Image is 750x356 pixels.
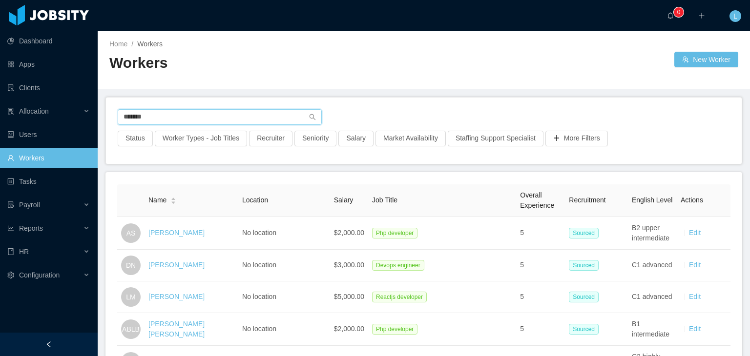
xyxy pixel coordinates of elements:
td: B1 intermediate [628,313,677,346]
i: icon: line-chart [7,225,14,232]
span: Sourced [569,228,599,238]
i: icon: search [309,114,316,120]
span: Sourced [569,260,599,271]
span: Configuration [19,271,60,279]
button: Seniority [294,131,336,146]
span: $5,000.00 [334,293,364,300]
i: icon: plus [698,12,705,19]
i: icon: book [7,248,14,255]
td: B2 upper intermediate [628,217,677,250]
td: No location [238,313,330,346]
i: icon: solution [7,108,14,115]
a: Sourced [569,261,603,269]
i: icon: file-protect [7,201,14,208]
td: 5 [516,217,565,250]
a: [PERSON_NAME] [148,293,205,300]
span: Sourced [569,324,599,335]
span: $2,000.00 [334,229,364,237]
button: Status [118,131,153,146]
a: Sourced [569,293,603,300]
a: icon: pie-chartDashboard [7,31,90,51]
span: L [733,10,737,22]
a: [PERSON_NAME] [148,261,205,269]
a: Edit [689,325,701,333]
span: Php developer [372,228,417,238]
button: Market Availability [375,131,446,146]
td: 5 [516,250,565,281]
a: Sourced [569,229,603,237]
button: Salary [338,131,374,146]
button: Recruiter [249,131,292,146]
span: English Level [632,196,672,204]
div: Sort [170,196,176,203]
i: icon: caret-down [171,200,176,203]
td: 5 [516,281,565,313]
button: Worker Types - Job Titles [155,131,247,146]
span: Sourced [569,292,599,302]
td: No location [238,217,330,250]
span: DN [126,256,136,275]
i: icon: caret-up [171,197,176,199]
h2: Workers [109,53,424,73]
span: Recruitment [569,196,605,204]
span: Reactjs developer [372,292,427,302]
a: Home [109,40,127,48]
a: [PERSON_NAME] [PERSON_NAME] [148,320,205,338]
span: Overall Experience [520,191,554,209]
span: Actions [681,196,703,204]
sup: 0 [674,7,684,17]
a: icon: profileTasks [7,172,90,191]
span: Php developer [372,324,417,335]
span: Location [242,196,268,204]
span: Job Title [372,196,397,204]
td: C1 advanced [628,281,677,313]
span: Salary [334,196,354,204]
span: LM [126,287,135,307]
td: C1 advanced [628,250,677,281]
a: icon: robotUsers [7,125,90,144]
span: Name [148,195,167,205]
td: No location [238,250,330,281]
a: Edit [689,229,701,237]
button: icon: usergroup-addNew Worker [674,52,738,67]
span: Workers [137,40,163,48]
a: icon: auditClients [7,78,90,98]
a: [PERSON_NAME] [148,229,205,237]
button: icon: plusMore Filters [545,131,608,146]
span: Payroll [19,201,40,209]
a: Edit [689,293,701,300]
span: $3,000.00 [334,261,364,269]
a: Edit [689,261,701,269]
a: icon: userWorkers [7,148,90,168]
span: HR [19,248,29,256]
span: ABLB [122,319,140,339]
span: Allocation [19,107,49,115]
button: Staffing Support Specialist [448,131,543,146]
td: No location [238,281,330,313]
a: icon: appstoreApps [7,55,90,74]
span: Devops engineer [372,260,424,271]
span: Reports [19,224,43,232]
td: 5 [516,313,565,346]
span: AS [126,223,136,243]
span: / [131,40,133,48]
i: icon: bell [667,12,674,19]
a: Sourced [569,325,603,333]
span: $2,000.00 [334,325,364,333]
i: icon: setting [7,272,14,278]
